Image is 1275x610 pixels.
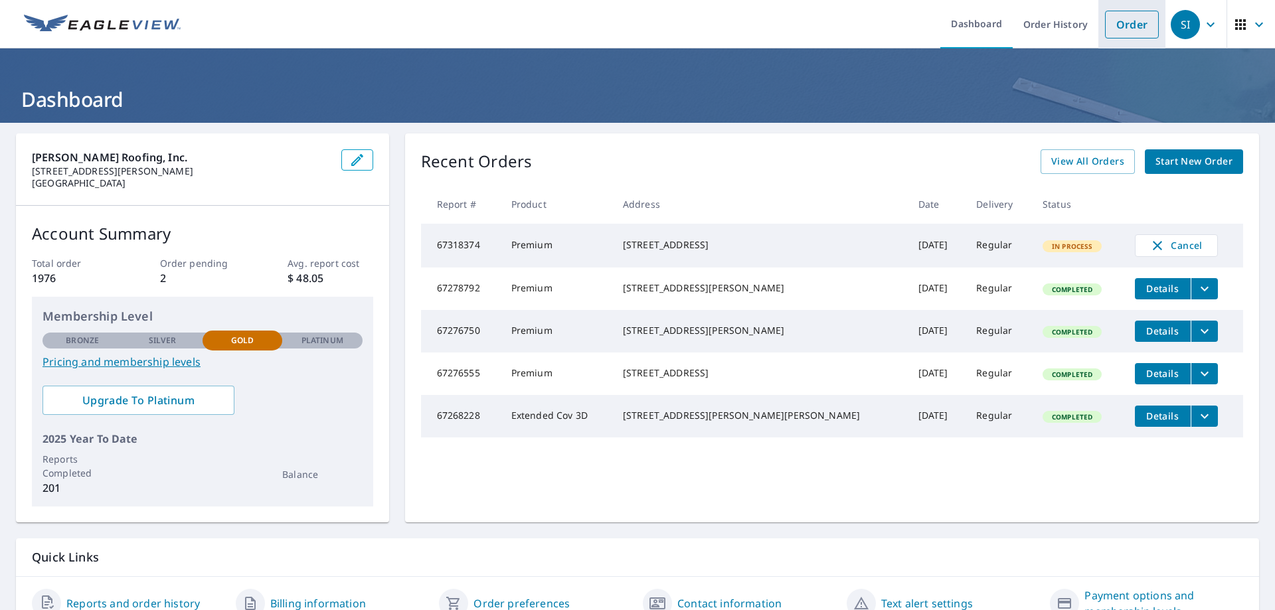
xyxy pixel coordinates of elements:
[301,335,343,346] p: Platinum
[1044,370,1100,379] span: Completed
[421,267,501,310] td: 67278792
[908,185,966,224] th: Date
[32,256,117,270] p: Total order
[501,267,612,310] td: Premium
[1191,363,1218,384] button: filesDropdownBtn-67276555
[501,185,612,224] th: Product
[966,224,1032,267] td: Regular
[1044,412,1100,421] span: Completed
[53,393,224,408] span: Upgrade To Platinum
[501,310,612,352] td: Premium
[1105,11,1159,38] a: Order
[421,395,501,437] td: 67268228
[908,267,966,310] td: [DATE]
[421,149,533,174] p: Recent Orders
[42,354,363,370] a: Pricing and membership levels
[501,395,612,437] td: Extended Cov 3D
[623,281,897,295] div: [STREET_ADDRESS][PERSON_NAME]
[282,467,362,481] p: Balance
[16,86,1259,113] h1: Dashboard
[612,185,908,224] th: Address
[966,395,1032,437] td: Regular
[288,256,373,270] p: Avg. report cost
[1135,406,1191,427] button: detailsBtn-67268228
[288,270,373,286] p: $ 48.05
[623,324,897,337] div: [STREET_ADDRESS][PERSON_NAME]
[421,310,501,352] td: 67276750
[1155,153,1232,170] span: Start New Order
[42,480,122,496] p: 201
[908,395,966,437] td: [DATE]
[966,352,1032,395] td: Regular
[1191,278,1218,299] button: filesDropdownBtn-67278792
[42,386,234,415] a: Upgrade To Platinum
[1143,325,1183,337] span: Details
[421,224,501,267] td: 67318374
[908,310,966,352] td: [DATE]
[421,185,501,224] th: Report #
[966,185,1032,224] th: Delivery
[160,270,245,286] p: 2
[160,256,245,270] p: Order pending
[1143,282,1183,295] span: Details
[32,177,331,189] p: [GEOGRAPHIC_DATA]
[66,335,99,346] p: Bronze
[42,452,122,480] p: Reports Completed
[1171,10,1200,39] div: SI
[1135,234,1218,257] button: Cancel
[421,352,501,395] td: 67276555
[1191,321,1218,342] button: filesDropdownBtn-67276750
[1191,406,1218,427] button: filesDropdownBtn-67268228
[1143,367,1183,380] span: Details
[1044,242,1101,251] span: In Process
[1135,321,1191,342] button: detailsBtn-67276750
[966,267,1032,310] td: Regular
[149,335,177,346] p: Silver
[32,270,117,286] p: 1976
[1051,153,1124,170] span: View All Orders
[32,549,1243,566] p: Quick Links
[1044,285,1100,294] span: Completed
[42,307,363,325] p: Membership Level
[231,335,254,346] p: Gold
[32,149,331,165] p: [PERSON_NAME] Roofing, Inc.
[32,222,373,246] p: Account Summary
[1143,410,1183,422] span: Details
[1145,149,1243,174] a: Start New Order
[24,15,181,35] img: EV Logo
[501,352,612,395] td: Premium
[32,165,331,177] p: [STREET_ADDRESS][PERSON_NAME]
[1041,149,1135,174] a: View All Orders
[1135,278,1191,299] button: detailsBtn-67278792
[623,366,897,380] div: [STREET_ADDRESS]
[908,224,966,267] td: [DATE]
[42,431,363,447] p: 2025 Year To Date
[623,409,897,422] div: [STREET_ADDRESS][PERSON_NAME][PERSON_NAME]
[1149,238,1204,254] span: Cancel
[1135,363,1191,384] button: detailsBtn-67276555
[623,238,897,252] div: [STREET_ADDRESS]
[908,352,966,395] td: [DATE]
[1032,185,1124,224] th: Status
[966,310,1032,352] td: Regular
[501,224,612,267] td: Premium
[1044,327,1100,337] span: Completed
